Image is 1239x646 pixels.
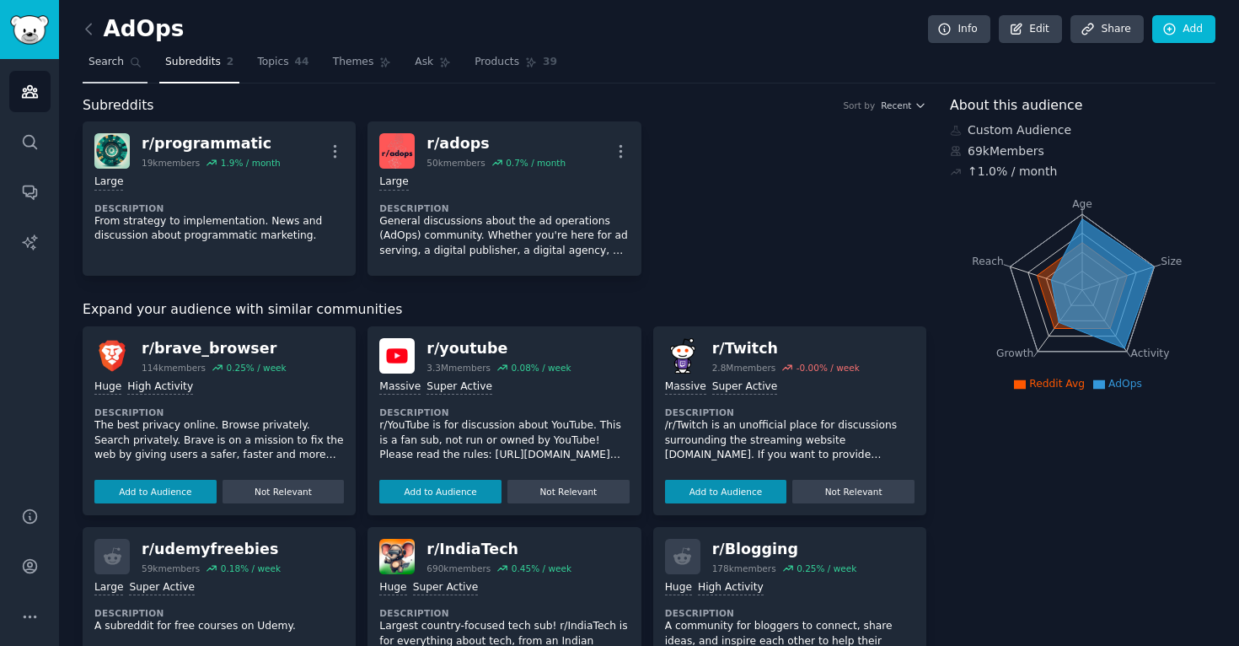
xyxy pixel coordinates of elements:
div: Custom Audience [950,121,1215,139]
span: Products [475,55,519,70]
h2: AdOps [83,16,184,43]
tspan: Size [1161,255,1182,266]
div: High Activity [127,380,193,396]
button: Not Relevant [223,480,345,503]
div: 1.9 % / month [221,157,281,169]
p: /r/Twitch is an unofficial place for discussions surrounding the streaming website [DOMAIN_NAME].... [665,418,914,463]
div: r/ youtube [426,338,571,359]
img: Twitch [665,338,700,374]
div: r/ brave_browser [142,338,287,359]
img: youtube [379,338,415,374]
div: 3.3M members [426,362,491,374]
span: 39 [543,55,557,70]
div: 50k members [426,157,485,169]
span: Themes [333,55,374,70]
span: 2 [227,55,234,70]
img: programmatic [94,133,130,169]
span: About this audience [950,95,1082,116]
a: Search [83,49,147,83]
tspan: Reach [972,255,1004,266]
span: 44 [295,55,309,70]
div: Massive [665,380,706,396]
a: Share [1070,15,1143,44]
div: Large [94,175,123,191]
div: r/ Blogging [712,539,857,560]
div: Huge [665,580,692,596]
img: adops [379,133,415,169]
div: Super Active [712,380,778,396]
p: r/YouTube is for discussion about YouTube. This is a fan sub, not run or owned by YouTube! Please... [379,418,629,463]
a: Info [928,15,990,44]
div: Super Active [129,580,195,596]
dt: Description [379,202,629,214]
span: Expand your audience with similar communities [83,299,402,320]
div: High Activity [698,580,764,596]
a: Add [1152,15,1215,44]
div: 114k members [142,362,206,374]
div: 0.45 % / week [512,563,571,574]
div: 69k Members [950,143,1215,160]
div: 19k members [142,157,200,169]
dt: Description [94,406,344,418]
div: 178k members [712,563,776,574]
div: r/ Twitch [712,338,860,359]
div: Large [379,175,408,191]
div: r/ programmatic [142,133,281,154]
tspan: Activity [1131,347,1170,359]
div: Super Active [426,380,492,396]
div: 0.25 % / week [226,362,286,374]
div: 0.7 % / month [506,157,566,169]
span: Ask [415,55,433,70]
div: ↑ 1.0 % / month [968,163,1057,180]
div: 59k members [142,563,200,574]
span: Topics [257,55,288,70]
div: 0.18 % / week [221,563,281,574]
span: Reddit Avg [1029,378,1085,390]
a: Subreddits2 [159,49,239,83]
img: brave_browser [94,338,130,374]
dt: Description [94,607,344,619]
div: r/ udemyfreebies [142,539,281,560]
span: Subreddits [83,95,154,116]
div: 690k members [426,563,491,574]
button: Add to Audience [379,480,501,503]
span: AdOps [1108,378,1142,390]
div: r/ IndiaTech [426,539,571,560]
div: 0.08 % / week [511,362,571,374]
span: Subreddits [165,55,221,70]
p: A subreddit for free courses on Udemy. [94,619,344,634]
div: Huge [379,580,406,596]
p: From strategy to implementation. News and discussion about programmatic marketing. [94,214,344,244]
div: Super Active [413,580,479,596]
button: Not Relevant [792,480,914,503]
div: Massive [379,380,421,396]
p: The best privacy online. Browse privately. Search privately. Brave is on a mission to fix the web... [94,418,344,463]
tspan: Growth [996,347,1033,359]
span: Search [88,55,124,70]
a: programmaticr/programmatic19kmembers1.9% / monthLargeDescriptionFrom strategy to implementation. ... [83,121,356,276]
p: General discussions about the ad operations (AdOps) community. Whether you're here for ad serving... [379,214,629,259]
button: Recent [881,100,926,111]
dt: Description [379,607,629,619]
div: Sort by [843,100,875,111]
button: Add to Audience [94,480,217,503]
a: Edit [999,15,1062,44]
dt: Description [94,202,344,214]
tspan: Age [1072,198,1092,210]
a: Themes [327,49,398,83]
img: IndiaTech [379,539,415,574]
a: Topics44 [251,49,314,83]
div: Large [94,580,123,596]
div: 0.25 % / week [796,563,856,574]
a: adopsr/adops50kmembers0.7% / monthLargeDescriptionGeneral discussions about the ad operations (Ad... [367,121,641,276]
a: Products39 [469,49,563,83]
div: Huge [94,380,121,396]
button: Not Relevant [507,480,630,503]
div: 2.8M members [712,362,776,374]
dt: Description [665,406,914,418]
dt: Description [379,406,629,418]
button: Add to Audience [665,480,787,503]
span: Recent [881,100,911,111]
img: GummySearch logo [10,15,49,45]
div: r/ adops [426,133,566,154]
